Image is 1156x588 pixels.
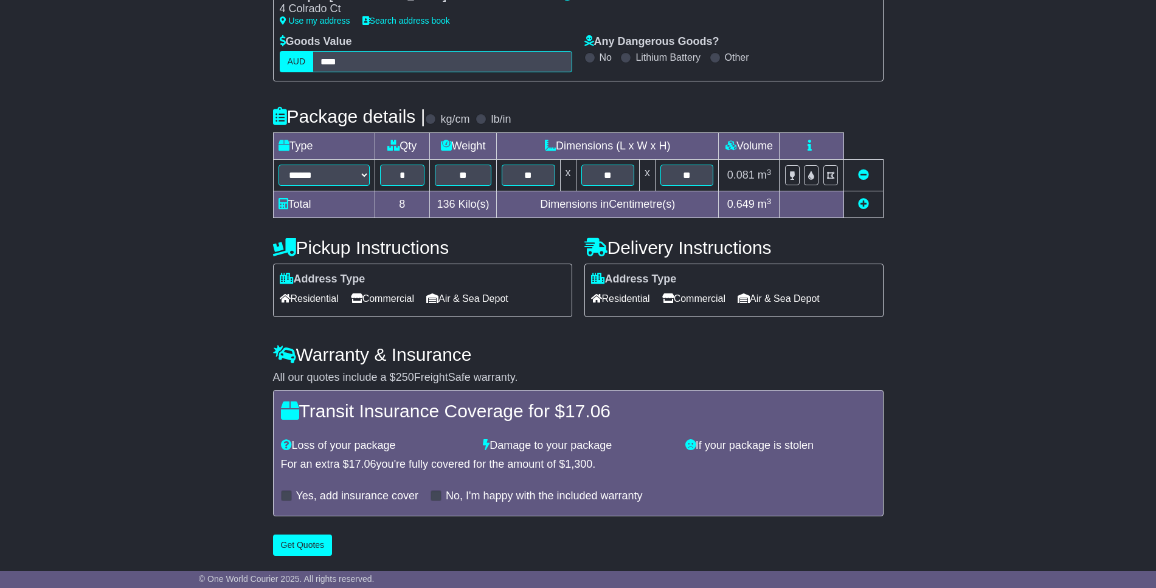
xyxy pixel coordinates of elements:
sup: 3 [767,168,772,177]
label: kg/cm [440,113,469,126]
td: Volume [719,133,780,160]
div: Loss of your package [275,439,477,453]
td: x [639,160,655,191]
span: 0.081 [727,169,755,181]
span: Residential [591,289,650,308]
div: Domain Overview [49,72,109,80]
span: Air & Sea Depot [426,289,508,308]
span: 0.649 [727,198,755,210]
span: 1,300 [565,458,592,470]
h4: Pickup Instructions [273,238,572,258]
label: Lithium Battery [635,52,701,63]
td: Type [273,133,375,160]
span: m [758,169,772,181]
div: Domain: [DOMAIN_NAME] [32,32,134,41]
label: No, I'm happy with the included warranty [446,490,643,503]
div: For an extra $ you're fully covered for the amount of $ . [281,458,876,471]
div: If your package is stolen [679,439,882,453]
td: Kilo(s) [430,191,497,218]
img: tab_domain_overview_orange.svg [35,70,45,80]
label: Address Type [280,273,365,286]
label: Address Type [591,273,677,286]
div: v 4.0.24 [34,19,60,29]
span: m [758,198,772,210]
label: Yes, add insurance cover [296,490,418,503]
label: AUD [280,51,314,72]
label: Any Dangerous Goods? [584,35,719,49]
a: Add new item [858,198,869,210]
td: Weight [430,133,497,160]
td: Qty [375,133,430,160]
td: x [560,160,576,191]
label: lb/in [491,113,511,126]
sup: 3 [767,197,772,206]
div: 4 Colrado Ct [280,2,550,16]
span: Commercial [351,289,414,308]
img: website_grey.svg [19,32,29,41]
span: Commercial [662,289,725,308]
div: Damage to your package [477,439,679,453]
td: Dimensions (L x W x H) [497,133,719,160]
span: 250 [396,371,414,383]
span: 17.06 [565,401,611,421]
label: Goods Value [280,35,352,49]
td: Dimensions in Centimetre(s) [497,191,719,218]
span: 136 [437,198,455,210]
td: 8 [375,191,430,218]
img: logo_orange.svg [19,19,29,29]
h4: Package details | [273,106,426,126]
h4: Delivery Instructions [584,238,884,258]
div: Keywords by Traffic [136,72,201,80]
button: Get Quotes [273,535,333,556]
a: Use my address [280,16,350,26]
span: Air & Sea Depot [738,289,820,308]
label: No [600,52,612,63]
label: Other [725,52,749,63]
div: All our quotes include a $ FreightSafe warranty. [273,371,884,385]
td: Total [273,191,375,218]
a: Search address book [362,16,450,26]
span: © One World Courier 2025. All rights reserved. [199,574,375,584]
span: 17.06 [349,458,376,470]
h4: Warranty & Insurance [273,344,884,364]
a: Remove this item [858,169,869,181]
span: Residential [280,289,339,308]
h4: Transit Insurance Coverage for $ [281,401,876,421]
img: tab_keywords_by_traffic_grey.svg [123,70,133,80]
